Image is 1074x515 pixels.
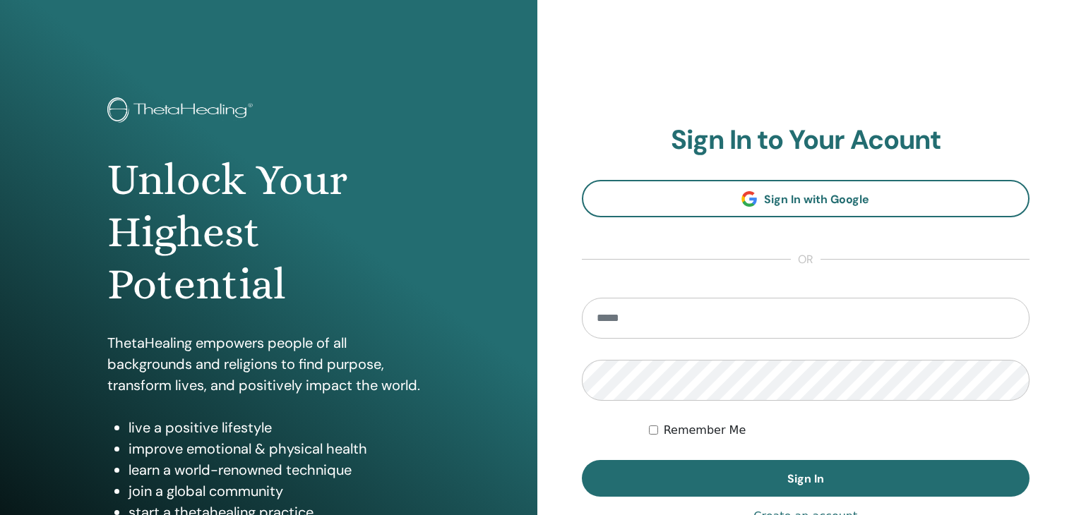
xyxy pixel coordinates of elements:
div: Keep me authenticated indefinitely or until I manually logout [649,422,1030,439]
p: ThetaHealing empowers people of all backgrounds and religions to find purpose, transform lives, a... [107,332,430,396]
button: Sign In [582,460,1030,497]
h1: Unlock Your Highest Potential [107,154,430,311]
h2: Sign In to Your Acount [582,124,1030,157]
span: or [791,251,821,268]
li: improve emotional & physical health [129,438,430,459]
label: Remember Me [664,422,746,439]
li: learn a world-renowned technique [129,459,430,480]
a: Sign In with Google [582,180,1030,217]
span: Sign In [787,471,824,486]
span: Sign In with Google [764,192,869,207]
li: live a positive lifestyle [129,417,430,438]
li: join a global community [129,480,430,502]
